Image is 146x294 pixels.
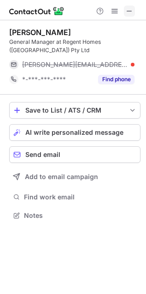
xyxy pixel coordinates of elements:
img: ContactOut v5.3.10 [9,6,64,17]
div: General Manager at Regent Homes ([GEOGRAPHIC_DATA]) Pty Ltd [9,38,140,54]
span: Notes [24,211,137,220]
button: Send email [9,146,140,163]
button: Reveal Button [98,75,134,84]
button: Notes [9,209,140,222]
span: Add to email campaign [25,173,98,180]
span: Send email [25,151,60,158]
button: save-profile-one-click [9,102,140,119]
button: AI write personalized message [9,124,140,141]
button: Find work email [9,191,140,204]
span: Find work email [24,193,137,201]
div: [PERSON_NAME] [9,28,71,37]
span: [PERSON_NAME][EMAIL_ADDRESS][DOMAIN_NAME] [22,60,128,69]
button: Add to email campaign [9,168,140,185]
div: Save to List / ATS / CRM [25,107,124,114]
span: AI write personalized message [25,129,123,136]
